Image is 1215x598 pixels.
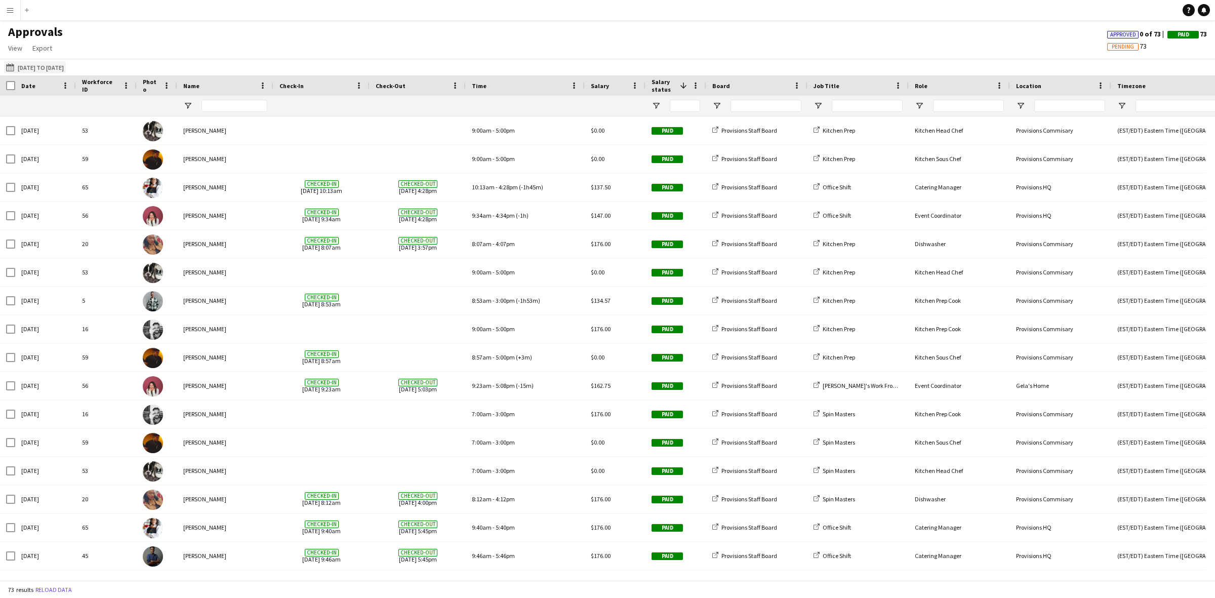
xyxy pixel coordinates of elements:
[814,410,855,418] a: Spin Masters
[15,513,76,541] div: [DATE]
[15,372,76,400] div: [DATE]
[1010,202,1111,229] div: Provisions HQ
[76,258,137,286] div: 53
[652,212,683,220] span: Paid
[143,78,159,93] span: Photo
[177,287,273,314] div: [PERSON_NAME]
[143,405,163,425] img: Evan Sheldon
[712,101,721,110] button: Open Filter Menu
[15,230,76,258] div: [DATE]
[1167,29,1207,38] span: 73
[8,44,22,53] span: View
[712,297,777,304] a: Provisions Staff Board
[398,379,437,386] span: Checked-out
[652,155,683,163] span: Paid
[909,315,1010,343] div: Kitchen Prep Cook
[177,315,273,343] div: [PERSON_NAME]
[472,183,495,191] span: 10:13am
[177,428,273,456] div: [PERSON_NAME]
[909,343,1010,371] div: Kitchen Sous Chef
[670,100,700,112] input: Salary status Filter Input
[279,82,304,90] span: Check-In
[1010,457,1111,485] div: Provisions Commisary
[712,268,777,276] a: Provisions Staff Board
[652,184,683,191] span: Paid
[15,116,76,144] div: [DATE]
[823,438,855,446] span: Spin Masters
[76,457,137,485] div: 53
[814,353,855,361] a: Kitchen Prep
[493,353,495,361] span: -
[143,518,163,538] img: Stephanie Custodio
[143,206,163,226] img: Gendra Angela Faelden
[909,202,1010,229] div: Event Coordinator
[496,410,515,418] span: 3:00pm
[143,234,163,255] img: Caroline Nansubuga
[814,268,855,276] a: Kitchen Prep
[915,82,927,90] span: Role
[823,183,851,191] span: Office Shift
[496,297,515,304] span: 3:00pm
[279,202,363,229] span: [DATE] 9:34am
[909,287,1010,314] div: Kitchen Prep Cook
[591,240,611,248] span: $176.00
[472,82,487,90] span: Time
[814,552,851,560] a: Office Shift
[712,353,777,361] a: Provisions Staff Board
[33,584,74,595] button: Reload data
[909,542,1010,570] div: Catering Manager
[472,410,492,418] span: 7:00am
[472,127,492,134] span: 9:00am
[177,202,273,229] div: [PERSON_NAME]
[721,438,777,446] span: Provisions Staff Board
[143,376,163,396] img: Gendra Angela Faelden
[814,438,855,446] a: Spin Masters
[721,353,777,361] span: Provisions Staff Board
[496,127,515,134] span: 5:00pm
[712,410,777,418] a: Provisions Staff Board
[28,42,56,55] a: Export
[279,230,363,258] span: [DATE] 8:07am
[909,457,1010,485] div: Kitchen Head Chef
[76,542,137,570] div: 45
[177,570,273,598] div: [PERSON_NAME]
[1034,100,1105,112] input: Location Filter Input
[493,382,495,389] span: -
[493,212,495,219] span: -
[305,209,339,216] span: Checked-in
[15,457,76,485] div: [DATE]
[909,428,1010,456] div: Kitchen Sous Chef
[305,237,339,245] span: Checked-in
[721,155,777,163] span: Provisions Staff Board
[76,173,137,201] div: 65
[814,495,855,503] a: Spin Masters
[143,433,163,453] img: Timothy Lampitoc
[1112,44,1134,50] span: Pending
[76,230,137,258] div: 20
[652,297,683,305] span: Paid
[143,320,163,340] img: Evan Sheldon
[591,183,611,191] span: $137.50
[591,353,604,361] span: $0.00
[493,240,495,248] span: -
[721,382,777,389] span: Provisions Staff Board
[823,552,851,560] span: Office Shift
[76,570,137,598] div: 56
[516,353,532,361] span: (+3m)
[76,145,137,173] div: 59
[496,183,498,191] span: -
[1010,542,1111,570] div: Provisions HQ
[177,173,273,201] div: [PERSON_NAME]
[496,353,515,361] span: 5:00pm
[721,297,777,304] span: Provisions Staff Board
[177,400,273,428] div: [PERSON_NAME]
[652,269,683,276] span: Paid
[496,212,515,219] span: 4:34pm
[712,183,777,191] a: Provisions Staff Board
[712,212,777,219] a: Provisions Staff Board
[177,145,273,173] div: [PERSON_NAME]
[1110,31,1136,38] span: Approved
[143,263,163,283] img: Dustin Gallagher
[721,127,777,134] span: Provisions Staff Board
[814,297,855,304] a: Kitchen Prep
